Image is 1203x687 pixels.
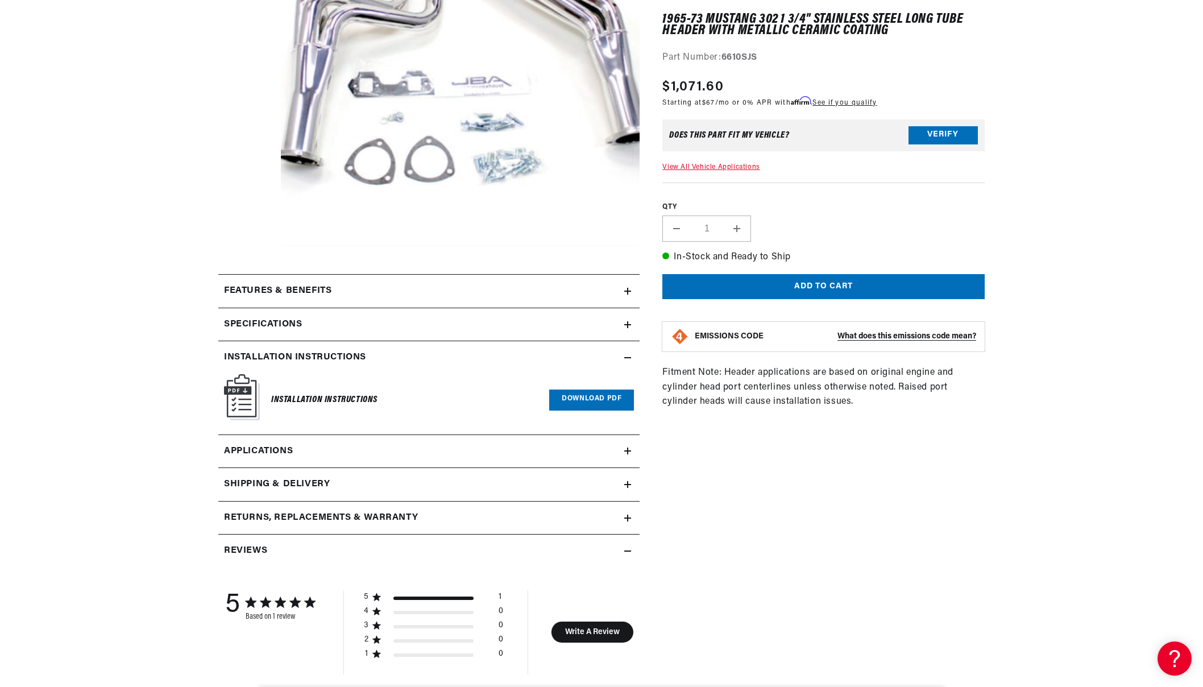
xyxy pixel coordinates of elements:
button: Write A Review [551,622,633,643]
h2: Reviews [224,544,267,558]
h2: Features & Benefits [224,284,331,299]
h2: Returns, Replacements & Warranty [224,511,418,525]
div: 5 star by 1 reviews [364,592,503,606]
strong: What does this emissions code mean? [837,332,976,341]
div: 1 [364,649,369,659]
h2: Shipping & Delivery [224,477,330,492]
summary: Shipping & Delivery [218,468,640,501]
label: QTY [662,203,985,213]
a: View All Vehicle Applications [662,164,760,171]
summary: Returns, Replacements & Warranty [218,502,640,535]
a: Download PDF [549,390,634,411]
button: Verify [909,126,978,144]
summary: Reviews [218,535,640,568]
div: 1 star by 0 reviews [364,649,503,663]
summary: Specifications [218,308,640,341]
div: 1 [499,592,501,606]
span: $67 [702,100,715,106]
div: 3 [364,620,369,631]
img: Emissions code [671,328,689,346]
h6: Installation Instructions [271,392,378,408]
strong: 6610SJS [721,53,757,63]
a: Applications [218,435,640,469]
img: Instruction Manual [224,374,260,420]
p: In-Stock and Ready to Ship [662,250,985,265]
div: Based on 1 review [246,612,315,621]
div: 5 [364,592,369,602]
span: Applications [224,444,293,459]
summary: Installation instructions [218,341,640,374]
p: Starting at /mo or 0% APR with . [662,97,877,108]
summary: Features & Benefits [218,275,640,308]
div: Does This part fit My vehicle? [669,131,789,140]
div: 2 [364,635,369,645]
div: 4 star by 0 reviews [364,606,503,620]
button: EMISSIONS CODEWhat does this emissions code mean? [695,332,976,342]
div: 0 [499,649,503,663]
div: 2 star by 0 reviews [364,635,503,649]
div: 0 [499,620,503,635]
div: 5 [225,590,240,621]
div: 0 [499,635,503,649]
span: Affirm [791,97,811,105]
span: $1,071.60 [662,77,724,97]
div: 3 star by 0 reviews [364,620,503,635]
h2: Installation instructions [224,350,366,365]
div: Part Number: [662,51,985,66]
strong: EMISSIONS CODE [695,332,764,341]
h1: 1965-73 Mustang 302 1 3/4" Stainless Steel Long Tube Header with Metallic Ceramic Coating [662,14,985,37]
a: See if you qualify - Learn more about Affirm Financing (opens in modal) [812,100,877,106]
button: Add to cart [662,274,985,300]
div: 4 [364,606,369,616]
h2: Specifications [224,317,302,332]
div: 0 [499,606,503,620]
